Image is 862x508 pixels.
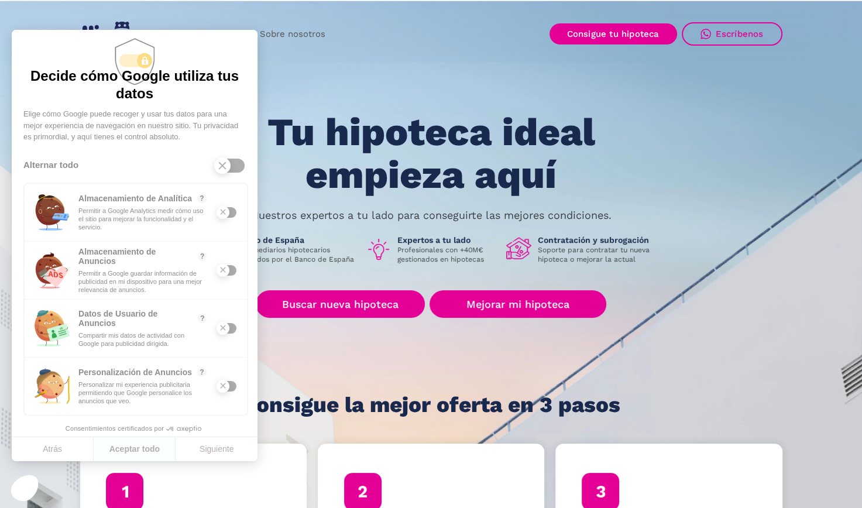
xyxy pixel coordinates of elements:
p: Profesionales con +40M€ gestionados en hipotecas [397,245,497,264]
div: Escríbenos [716,29,764,39]
a: Simulador [147,23,211,46]
a: Mejorar mi hipoteca [430,290,606,318]
a: Escríbenos [682,22,782,46]
a: home [80,17,138,52]
h1: Tu hipoteca ideal empieza aquí [209,111,652,196]
h1: Consigue la mejor oferta en 3 pasos [242,393,620,417]
a: FAQ [211,23,249,46]
a: Buscar nueva hipoteca [256,290,425,318]
p: Nuestros expertos a tu lado para conseguirte las mejores condiciones. [251,211,612,220]
h1: Expertos a tu lado [397,235,497,245]
a: Sobre nosotros [249,23,336,46]
a: Consigue tu hipoteca [550,23,677,44]
p: Soporte para contratar tu nueva hipoteca o mejorar la actual [538,245,658,264]
p: Intermediarios hipotecarios regulados por el Banco de España [236,245,356,264]
h1: Contratación y subrogación [538,235,658,245]
h1: Banco de España [236,235,356,245]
